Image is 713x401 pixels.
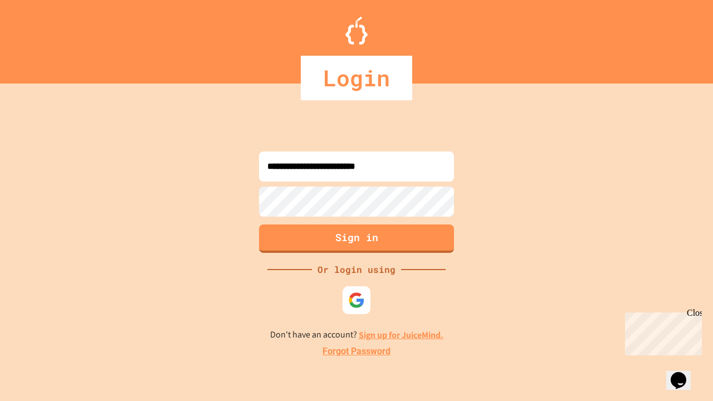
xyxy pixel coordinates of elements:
button: Sign in [259,224,454,253]
a: Forgot Password [323,345,390,358]
iframe: chat widget [621,308,702,355]
img: google-icon.svg [348,292,365,309]
div: Chat with us now!Close [4,4,77,71]
img: Logo.svg [345,17,368,45]
a: Sign up for JuiceMind. [359,329,443,341]
div: Or login using [312,263,401,276]
iframe: chat widget [666,356,702,390]
p: Don't have an account? [270,328,443,342]
div: Login [301,56,412,100]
